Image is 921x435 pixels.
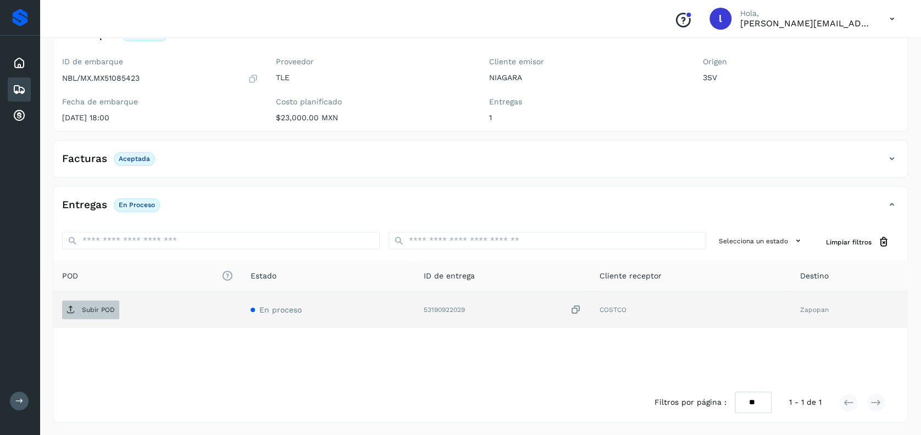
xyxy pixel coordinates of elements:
div: Embarques [8,77,31,102]
label: Proveedor [276,57,472,66]
p: NIAGARA [489,73,685,82]
td: Zapopan [791,292,907,328]
div: Inicio [8,51,31,75]
button: Selecciona un estado [714,232,808,250]
p: [DATE] 18:00 [62,113,258,122]
div: 53190922029 [423,304,581,316]
span: En proceso [259,305,302,314]
span: POD [62,270,233,282]
p: 3SV [703,73,899,82]
span: Estado [251,270,276,282]
p: NBL/MX.MX51085423 [62,74,140,83]
p: En proceso [119,201,155,209]
label: Origen [703,57,899,66]
div: EmbarqueEn proceso [53,25,907,53]
p: TLE [276,73,472,82]
label: Cliente emisor [489,57,685,66]
span: Limpiar filtros [826,237,872,247]
div: FacturasAceptada [53,149,907,177]
p: Aceptada [119,155,150,163]
div: EntregasEn proceso [53,196,907,223]
div: Cuentas por cobrar [8,104,31,128]
p: Subir POD [82,306,115,314]
button: Limpiar filtros [817,232,898,252]
label: Fecha de embarque [62,97,258,107]
button: Subir POD [62,300,119,319]
h4: Facturas [62,153,107,165]
td: COSTCO [590,292,791,328]
p: $23,000.00 MXN [276,113,472,122]
p: Hola, [740,9,872,18]
span: Destino [800,270,828,282]
label: ID de embarque [62,57,258,66]
h4: Entregas [62,199,107,211]
span: 1 - 1 de 1 [789,397,822,408]
label: Entregas [489,97,685,107]
label: Costo planificado [276,97,472,107]
p: lorena.rojo@serviciosatc.com.mx [740,18,872,29]
span: ID de entrega [423,270,474,282]
p: 1 [489,113,685,122]
span: Filtros por página : [654,397,726,408]
span: Cliente receptor [599,270,661,282]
